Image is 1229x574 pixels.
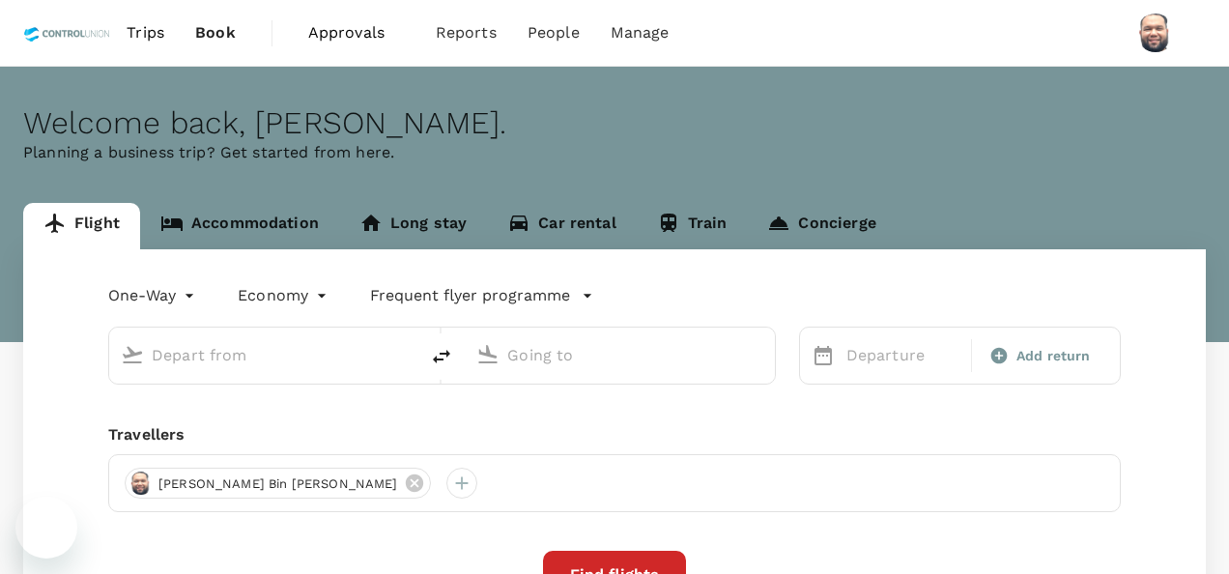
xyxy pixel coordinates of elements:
div: Welcome back , [PERSON_NAME] . [23,105,1206,141]
img: Muhammad Hariz Bin Abdul Rahman [1136,14,1175,52]
a: Concierge [747,203,896,249]
span: Add return [1016,346,1091,366]
div: Economy [238,280,331,311]
a: Flight [23,203,140,249]
p: Frequent flyer programme [370,284,570,307]
span: Reports [436,21,497,44]
div: One-Way [108,280,199,311]
button: Open [405,353,409,357]
img: avatar-67b4218f54620.jpeg [129,472,153,495]
div: Travellers [108,423,1121,446]
span: People [528,21,580,44]
span: [PERSON_NAME] Bin [PERSON_NAME] [147,474,410,494]
span: Trips [127,21,164,44]
a: Train [637,203,748,249]
input: Depart from [152,340,378,370]
a: Long stay [339,203,487,249]
a: Car rental [487,203,637,249]
input: Going to [507,340,733,370]
img: Control Union Malaysia Sdn. Bhd. [23,12,111,54]
span: Manage [611,21,670,44]
span: Book [195,21,236,44]
a: Accommodation [140,203,339,249]
button: Open [761,353,765,357]
iframe: Button to launch messaging window [15,497,77,559]
div: [PERSON_NAME] Bin [PERSON_NAME] [125,468,431,499]
button: delete [418,333,465,380]
button: Frequent flyer programme [370,284,593,307]
p: Departure [846,344,959,367]
p: Planning a business trip? Get started from here. [23,141,1206,164]
span: Approvals [308,21,405,44]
